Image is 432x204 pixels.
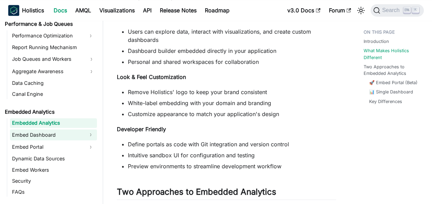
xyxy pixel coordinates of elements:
span: Search [380,7,404,13]
a: Two Approaches to Embedded Analytics [364,64,421,77]
a: Embed Workers [10,165,97,174]
a: Job Queues and Workers [10,54,97,65]
a: Embedded Analytics [10,118,97,128]
a: Aggregate Awareness [10,66,97,77]
a: Canal Engine [10,89,97,99]
a: What Makes Holistics Different [364,47,421,60]
kbd: K [412,7,419,13]
a: Embed Dashboard [10,129,85,140]
a: Visualizations [95,5,139,16]
li: Dashboard builder embedded directly in your application [128,47,336,55]
button: Search (Ctrl+K) [370,4,424,16]
a: 📊 Single Dashboard [369,89,413,95]
a: Embed Portal [10,141,85,152]
a: Introduction [364,38,389,45]
a: 🚀 Embed Portal (Beta) [369,79,418,86]
a: Forum [324,5,355,16]
a: Release Notes [156,5,201,16]
li: Preview environments to streamline development workflow [128,162,336,170]
a: Report Running Mechanism [10,43,97,52]
a: AMQL [71,5,95,16]
a: API [139,5,156,16]
a: FAQs [10,187,97,196]
h2: Two Approaches to Embedded Analytics [117,187,336,200]
img: Holistics [8,5,19,16]
li: Intuitive sandbox UI for configuration and testing [128,151,336,159]
button: Expand sidebar category 'Performance Optimization' [85,30,97,41]
a: Docs [49,5,71,16]
li: Users can explore data, interact with visualizations, and create custom dashboards [128,27,336,44]
li: Personal and shared workspaces for collaboration [128,58,336,66]
b: Holistics [22,6,44,14]
li: Customize appearance to match your application's design [128,110,336,118]
li: White-label embedding with your domain and branding [128,99,336,107]
li: Define portals as code with Git integration and version control [128,140,336,148]
strong: Look & Feel Customization [117,73,186,80]
a: Security [10,176,97,185]
a: Performance Optimization [10,30,85,41]
a: Roadmap [201,5,234,16]
a: Dynamic Data Sources [10,154,97,163]
a: HolisticsHolistics [8,5,44,16]
button: Switch between dark and light mode (currently light mode) [355,5,366,16]
a: v3.0 Docs [283,5,324,16]
a: Data Caching [10,78,97,88]
strong: Developer Friendly [117,126,166,133]
a: Embedded Analytics [3,107,97,117]
button: Expand sidebar category 'Embed Portal' [85,141,97,152]
li: Remove Holistics' logo to keep your brand consistent [128,88,336,96]
a: Key Differences [369,98,402,105]
a: Performance & Job Queues [3,19,97,29]
button: Expand sidebar category 'Embed Dashboard' [85,129,97,140]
